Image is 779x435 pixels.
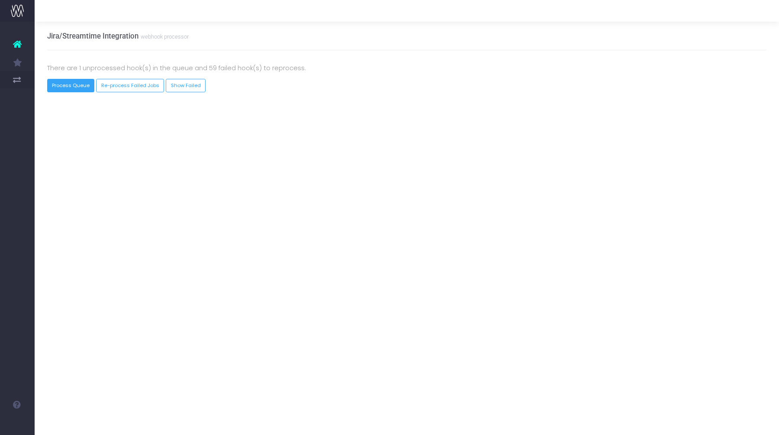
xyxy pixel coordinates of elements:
[47,63,767,73] p: There are 1 unprocessed hook(s) in the queue and 59 failed hook(s) to reprocess.
[47,32,189,40] h3: Jira/Streamtime Integration
[138,32,189,40] small: webhook processor
[47,79,95,92] button: Process Queue
[11,418,24,431] img: images/default_profile_image.png
[166,79,206,92] a: Show Failed
[96,79,164,92] button: Re-process Failed Jobs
